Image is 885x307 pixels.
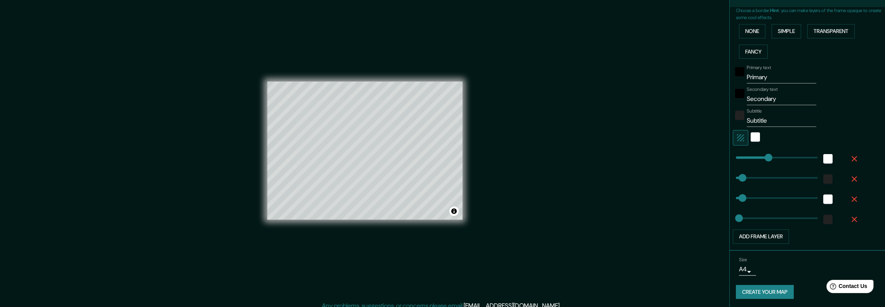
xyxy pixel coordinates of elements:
[733,229,789,244] button: Add frame layer
[816,277,876,298] iframe: Help widget launcher
[735,89,744,98] button: black
[449,206,459,216] button: Toggle attribution
[747,86,778,93] label: Secondary text
[747,108,762,114] label: Subtitle
[739,256,747,263] label: Size
[739,45,768,59] button: Fancy
[735,67,744,76] button: black
[739,24,765,38] button: None
[770,7,779,14] b: Hint
[751,132,760,142] button: white
[823,194,833,204] button: white
[823,174,833,184] button: color-222222
[736,7,885,21] p: Choose a border. : you can make layers of the frame opaque to create some cool effects.
[739,263,756,276] div: A4
[807,24,855,38] button: Transparent
[736,285,794,299] button: Create your map
[772,24,801,38] button: Simple
[823,154,833,163] button: white
[747,64,771,71] label: Primary text
[735,111,744,120] button: color-222222
[823,215,833,224] button: color-222222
